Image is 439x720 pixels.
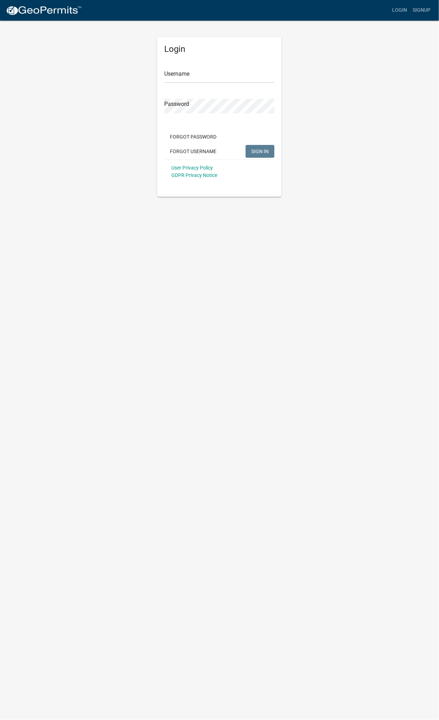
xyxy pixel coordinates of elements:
[389,4,410,17] a: Login
[410,4,433,17] a: Signup
[246,145,274,158] button: SIGN IN
[171,172,217,178] a: GDPR Privacy Notice
[164,130,222,143] button: Forgot Password
[171,165,213,171] a: User Privacy Policy
[251,148,269,154] span: SIGN IN
[164,44,274,54] h5: Login
[164,145,222,158] button: Forgot Username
